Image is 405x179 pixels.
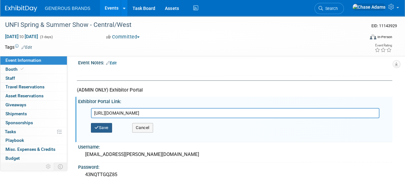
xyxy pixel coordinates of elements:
span: (3 days) [39,35,53,39]
span: Giveaways [5,102,26,107]
a: Misc. Expenses & Credits [0,145,67,154]
i: Booth reservation complete [20,67,24,71]
div: Password: [78,162,392,170]
a: Shipments [0,110,67,118]
a: Travel Reservations [0,83,67,91]
span: Event ID: 11143929 [371,23,397,28]
div: Event Rating [375,44,392,47]
img: ExhibitDay [5,5,37,12]
img: Format-Inperson.png [370,34,376,39]
a: Tasks [0,127,67,136]
a: Search [314,3,344,14]
span: GENEROUS BRANDS [45,6,90,11]
td: Tags [5,44,32,50]
span: to [19,34,25,39]
a: Edit [106,61,117,65]
span: Staff [5,76,15,81]
span: Event Information [5,58,41,63]
span: [DATE] [DATE] [5,34,38,39]
span: Search [323,6,338,11]
span: Budget [5,156,20,161]
div: Exhibitor Portal Link: [78,97,392,105]
td: Toggle Event Tabs [54,162,67,171]
span: Misc. Expenses & Credits [5,147,55,152]
span: Travel Reservations [5,84,45,89]
a: Edit [21,45,32,50]
div: Username: [78,142,392,150]
span: Sponsorships [5,120,33,125]
td: Personalize Event Tab Strip [43,162,54,171]
div: UNFI Spring & Summer Show - Central/West [3,19,359,31]
div: In-Person [377,35,392,39]
div: (ADMIN ONLY) Exhibitor Portal [77,87,387,94]
div: Event Notes: [78,58,392,66]
div: Event Format [336,33,392,43]
span: Asset Reservations [5,93,44,98]
span: Shipments [5,111,27,116]
a: Sponsorships [0,118,67,127]
a: Staff [0,74,67,83]
img: Chase Adams [352,4,386,11]
a: Event Information [0,56,67,65]
span: Playbook [5,138,24,143]
a: Asset Reservations [0,92,67,100]
button: Committed [104,34,142,40]
div: [EMAIL_ADDRESS][PERSON_NAME][DOMAIN_NAME] [83,150,387,159]
a: Playbook [0,136,67,145]
button: Save [91,123,112,133]
input: Enter URL [91,108,379,118]
a: Booth [0,65,67,74]
span: Tasks [5,129,16,134]
a: Budget [0,154,67,163]
span: Booth [5,67,25,72]
button: Cancel [132,123,153,133]
a: Giveaways [0,101,67,109]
